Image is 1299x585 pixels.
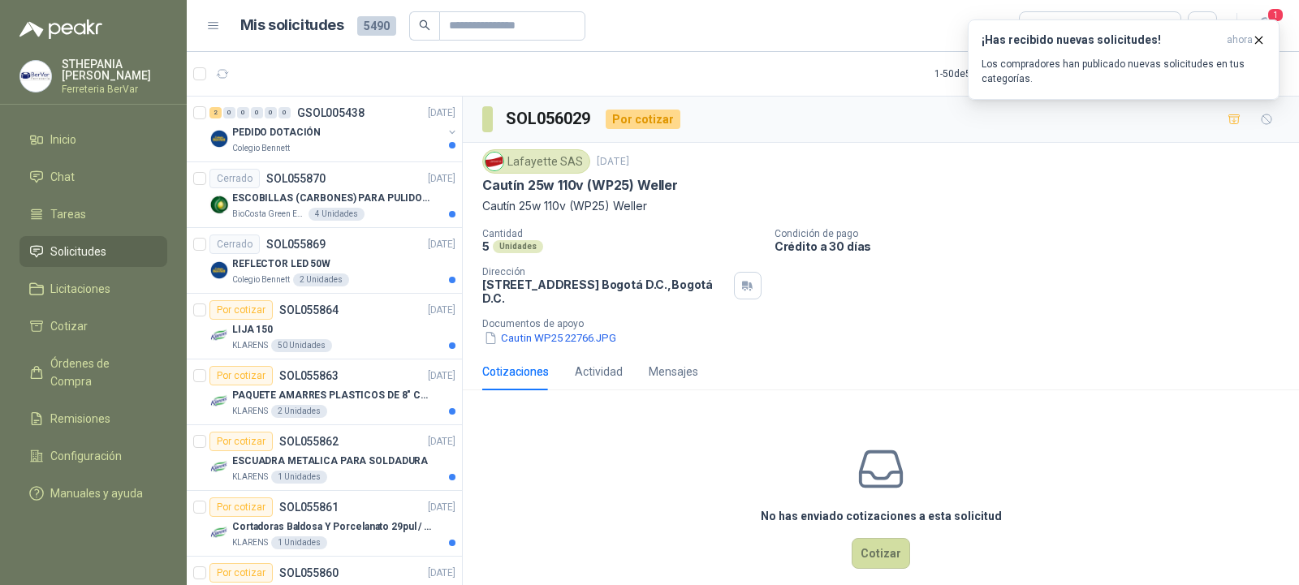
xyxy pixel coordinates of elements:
[251,107,263,118] div: 0
[209,497,273,517] div: Por cotizar
[279,501,339,513] p: SOL055861
[428,171,455,187] p: [DATE]
[761,507,1002,525] h3: No has enviado cotizaciones a esta solicitud
[482,363,549,381] div: Cotizaciones
[187,425,462,491] a: Por cotizarSOL055862[DATE] Company LogoESCUADRA METALICA PARA SOLDADURAKLARENS1 Unidades
[20,61,51,92] img: Company Logo
[50,410,110,428] span: Remisiones
[232,536,268,549] p: KLARENS
[187,359,462,425] a: Por cotizarSOL055863[DATE] Company LogoPAQUETE AMARRES PLASTICOS DE 8" COLOR NEGROKLARENS2 Unidades
[50,317,88,335] span: Cotizar
[266,239,326,250] p: SOL055869
[232,191,434,206] p: ESCOBILLAS (CARBONES) PARA PULIDORA DEWALT
[50,131,76,148] span: Inicio
[19,19,102,39] img: Logo peakr
[232,142,290,155] p: Colegio Bennett
[209,195,229,214] img: Company Logo
[50,243,106,260] span: Solicitudes
[419,19,430,31] span: search
[293,273,349,286] div: 2 Unidades
[237,107,249,118] div: 0
[223,107,235,118] div: 0
[506,106,593,131] h3: SOL056029
[482,177,678,194] p: Cautín 25w 110v (WP25) Weller
[187,294,462,359] a: Por cotizarSOL055864[DATE] Company LogoLIJA 150KLARENS50 Unidades
[50,484,143,502] span: Manuales y ayuda
[232,322,273,338] p: LIJA 150
[209,260,229,280] img: Company Logo
[209,392,229,411] img: Company Logo
[209,107,222,118] div: 2
[279,436,339,447] p: SOL055862
[209,458,229,477] img: Company Logo
[428,500,455,515] p: [DATE]
[232,454,428,469] p: ESCUADRA METALICA PARA SOLDADURA
[482,266,727,277] p: Dirección
[232,125,321,140] p: PEDIDO DOTACIÓN
[19,199,167,230] a: Tareas
[279,304,339,316] p: SOL055864
[209,300,273,320] div: Por cotizar
[934,61,1040,87] div: 1 - 50 de 5048
[428,105,455,121] p: [DATE]
[982,57,1266,86] p: Los compradores han publicado nuevas solicitudes en tus categorías.
[232,519,434,535] p: Cortadoras Baldosa Y Porcelanato 29pul / 74cm - Truper 15827
[428,566,455,581] p: [DATE]
[982,33,1220,47] h3: ¡Has recibido nuevas solicitudes!
[240,14,344,37] h1: Mis solicitudes
[50,168,75,186] span: Chat
[1267,7,1284,23] span: 1
[209,129,229,148] img: Company Logo
[209,523,229,543] img: Company Logo
[209,366,273,385] div: Por cotizar
[50,280,110,298] span: Licitaciones
[775,228,1293,239] p: Condición de pago
[232,405,268,418] p: KLARENS
[428,237,455,252] p: [DATE]
[852,538,910,569] button: Cotizar
[19,236,167,267] a: Solicitudes
[232,273,290,286] p: Colegio Bennett
[209,432,273,451] div: Por cotizar
[775,239,1293,253] p: Crédito a 30 días
[50,447,122,465] span: Configuración
[297,107,365,118] p: GSOL005438
[232,256,330,272] p: REFLECTOR LED 50W
[278,107,291,118] div: 0
[265,107,277,118] div: 0
[482,277,727,305] p: [STREET_ADDRESS] Bogotá D.C. , Bogotá D.C.
[486,153,503,170] img: Company Logo
[482,318,1293,329] p: Documentos de apoyo
[19,311,167,342] a: Cotizar
[266,173,326,184] p: SOL055870
[209,234,260,254] div: Cerrado
[606,110,680,129] div: Por cotizar
[482,197,1280,215] p: Cautín 25w 110v (WP25) Weller
[493,240,543,253] div: Unidades
[232,339,268,352] p: KLARENS
[271,471,327,484] div: 1 Unidades
[19,441,167,471] a: Configuración
[279,370,339,381] p: SOL055863
[209,103,459,155] a: 2 0 0 0 0 0 GSOL005438[DATE] Company LogoPEDIDO DOTACIÓNColegio Bennett
[271,405,327,418] div: 2 Unidades
[232,388,434,403] p: PAQUETE AMARRES PLASTICOS DE 8" COLOR NEGRO
[357,16,396,36] span: 5490
[597,154,629,170] p: [DATE]
[575,363,623,381] div: Actividad
[482,329,618,346] button: Cautin WP25 22766.JPG
[187,228,462,294] a: CerradoSOL055869[DATE] Company LogoREFLECTOR LED 50WColegio Bennett2 Unidades
[62,84,167,94] p: Ferreteria BerVar
[19,273,167,304] a: Licitaciones
[482,239,490,253] p: 5
[1227,33,1253,47] span: ahora
[1029,17,1064,35] div: Todas
[19,124,167,155] a: Inicio
[50,205,86,223] span: Tareas
[209,169,260,188] div: Cerrado
[482,149,590,174] div: Lafayette SAS
[50,355,152,390] span: Órdenes de Compra
[649,363,698,381] div: Mensajes
[187,491,462,557] a: Por cotizarSOL055861[DATE] Company LogoCortadoras Baldosa Y Porcelanato 29pul / 74cm - Truper 158...
[19,478,167,509] a: Manuales y ayuda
